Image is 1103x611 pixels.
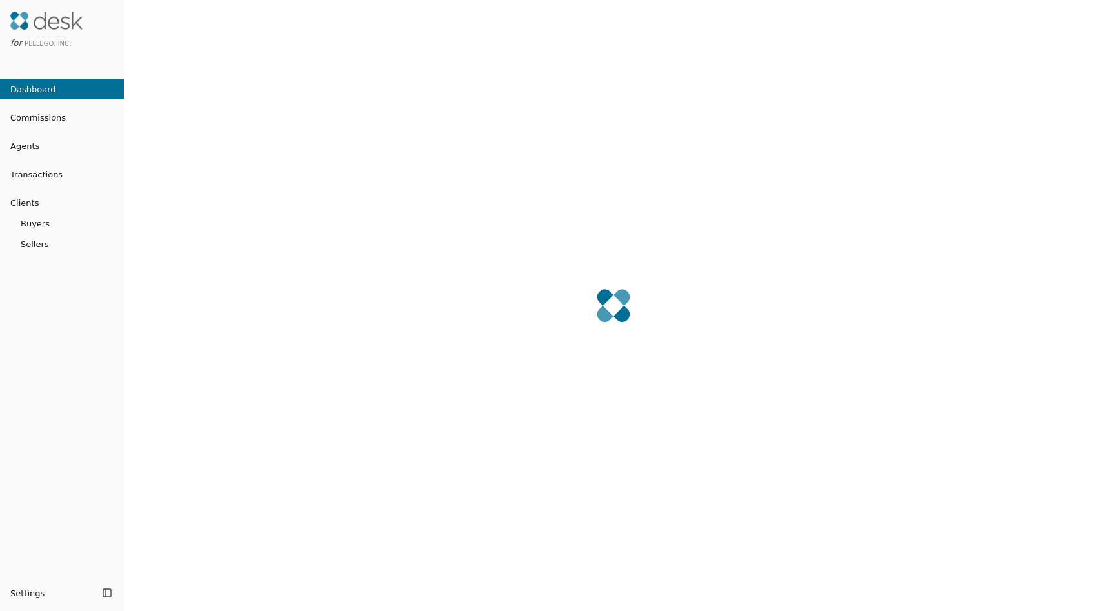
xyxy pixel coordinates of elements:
[10,586,45,600] span: Settings
[5,583,98,603] button: Settings
[10,38,22,48] span: for
[593,285,634,326] img: Loading...
[10,12,83,30] img: Desk
[25,40,71,47] span: Pellego, Inc.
